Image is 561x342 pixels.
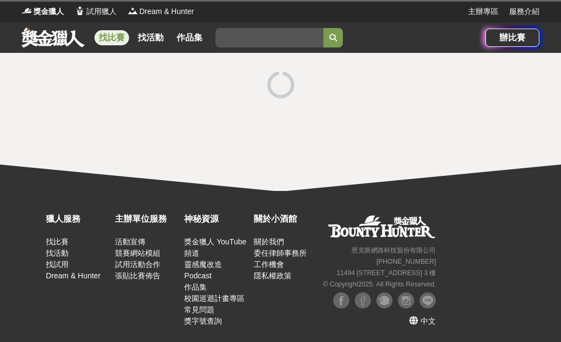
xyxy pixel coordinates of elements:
[46,271,100,280] a: Dream & Hunter
[46,237,69,246] a: 找比賽
[184,294,245,303] a: 校園巡迴計畫專區
[75,5,85,16] img: Logo
[139,6,194,17] span: Dream & Hunter
[22,6,64,17] a: Logo獎金獵人
[254,249,307,257] a: 委任律師事務所
[75,6,117,17] a: Logo試用獵人
[184,283,207,291] a: 作品集
[127,6,194,17] a: LogoDream & Hunter
[46,249,69,257] a: 找活動
[336,269,436,277] small: 11494 [STREET_ADDRESS] 3 樓
[115,213,179,225] div: 主辦單位服務
[509,6,539,17] a: 服務介紹
[86,6,117,17] span: 試用獵人
[254,260,284,269] a: 工作機會
[421,317,436,325] span: 中文
[94,30,129,45] a: 找比賽
[33,6,64,17] span: 獎金獵人
[254,237,284,246] a: 關於我們
[398,292,414,309] img: Instagram
[127,5,138,16] img: Logo
[355,292,371,309] img: Facebook
[46,260,69,269] a: 找試用
[184,213,248,225] div: 神秘資源
[352,247,436,254] small: 恩克斯網路科技股份有限公司
[184,305,214,314] a: 常見問題
[172,30,207,45] a: 作品集
[376,292,393,309] img: Plurk
[323,281,436,288] small: © Copyright 2025 . All Rights Reserved.
[184,317,222,325] a: 獎字號查詢
[254,213,317,225] div: 關於小酒館
[184,260,222,280] a: 靈感魔改造 Podcast
[22,5,32,16] img: Logo
[115,271,160,280] a: 張貼比賽佈告
[184,237,246,257] a: 獎金獵人 YouTube 頻道
[333,292,349,309] img: Facebook
[115,249,160,257] a: 競賽網站模組
[485,29,539,47] a: 辦比賽
[376,258,436,265] small: [PHONE_NUMBER]
[115,260,160,269] a: 試用活動合作
[420,292,436,309] img: LINE
[254,271,292,280] a: 隱私權政策
[133,30,168,45] a: 找活動
[468,6,498,17] a: 主辦專區
[46,213,110,225] div: 獵人服務
[115,237,145,246] a: 活動宣傳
